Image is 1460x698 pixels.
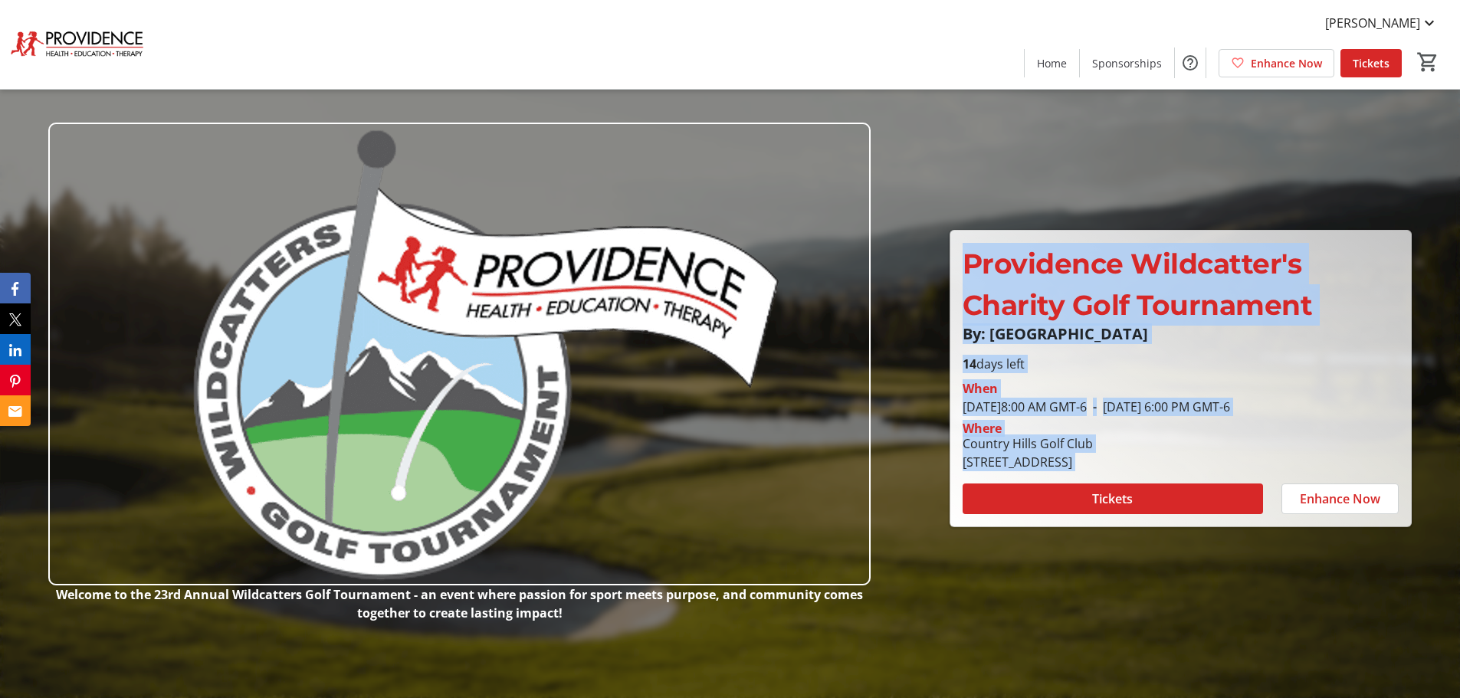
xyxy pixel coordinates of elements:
[1175,48,1206,78] button: Help
[963,434,1093,453] div: Country Hills Golf Club
[963,326,1399,342] p: By: [GEOGRAPHIC_DATA]
[963,379,998,398] div: When
[56,586,863,621] strong: Welcome to the 23rd Annual Wildcatters Golf Tournament - an event where passion for sport meets p...
[1251,55,1322,71] span: Enhance Now
[1087,398,1230,415] span: [DATE] 6:00 PM GMT-6
[1313,11,1451,35] button: [PERSON_NAME]
[48,123,871,585] img: Campaign CTA Media Photo
[963,453,1093,471] div: [STREET_ADDRESS]
[1087,398,1103,415] span: -
[1025,49,1079,77] a: Home
[1037,55,1067,71] span: Home
[9,6,146,83] img: Providence's Logo
[1340,49,1402,77] a: Tickets
[963,422,1002,434] div: Where
[1080,49,1174,77] a: Sponsorships
[1300,490,1380,508] span: Enhance Now
[1414,48,1442,76] button: Cart
[963,355,1399,373] p: days left
[963,398,1087,415] span: [DATE] 8:00 AM GMT-6
[963,483,1263,514] button: Tickets
[1092,490,1133,508] span: Tickets
[1281,483,1399,514] button: Enhance Now
[1325,14,1420,32] span: [PERSON_NAME]
[963,356,976,372] span: 14
[1353,55,1389,71] span: Tickets
[963,247,1313,322] span: Providence Wildcatter's Charity Golf Tournament
[1092,55,1162,71] span: Sponsorships
[1219,49,1334,77] a: Enhance Now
